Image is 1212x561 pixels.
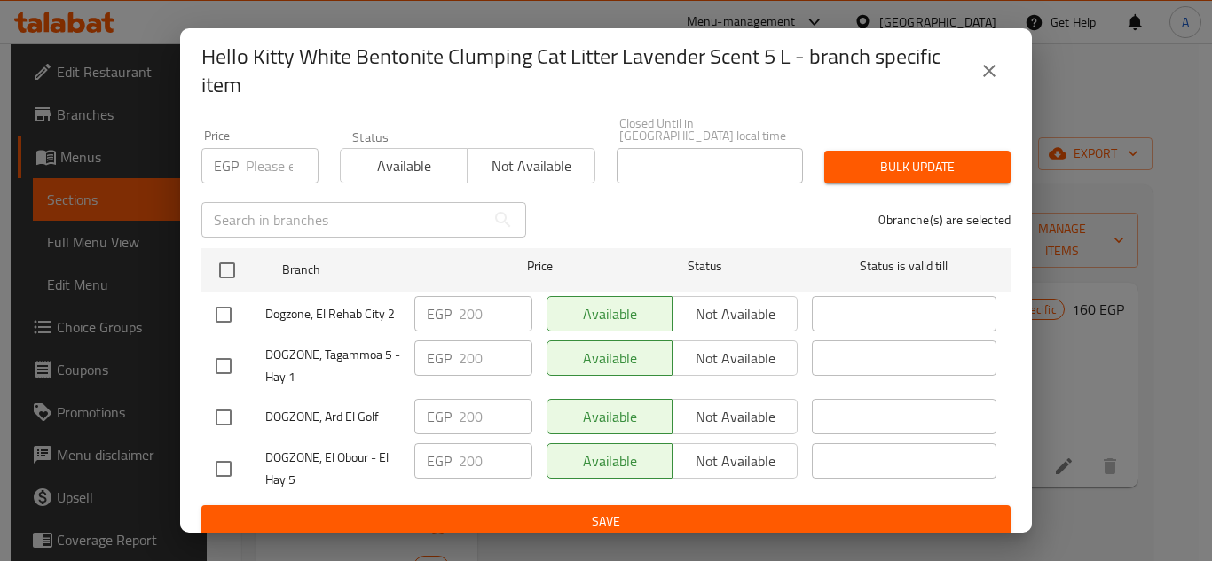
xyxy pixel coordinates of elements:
p: EGP [427,303,452,324]
input: Please enter price [459,399,532,434]
p: EGP [427,450,452,471]
button: Bulk update [824,151,1011,183]
input: Please enter price [459,340,532,376]
button: close [968,50,1011,92]
p: EGP [427,406,452,427]
h2: Hello Kitty White Bentonite Clumping Cat Litter Lavender Scent 5 L - branch specific item [201,43,968,99]
span: DOGZONE, El Obour - El Hay 5 [265,447,400,491]
span: Available [348,153,460,179]
span: Not available [475,153,587,179]
span: Dogzone, El Rehab City 2 [265,303,400,325]
span: DOGZONE, Tagammoa 5 - Hay 1 [265,344,400,388]
span: Branch [282,259,467,281]
span: Status is valid till [812,255,996,277]
span: Status [613,255,798,277]
button: Not available [467,148,594,183]
span: Save [216,510,996,533]
input: Search in branches [201,202,485,238]
button: Save [201,505,1011,538]
input: Please enter price [459,296,532,331]
input: Please enter price [459,443,532,479]
span: DOGZONE, Ard El Golf [265,406,400,428]
p: 0 branche(s) are selected [878,211,1011,229]
span: Bulk update [838,156,996,178]
span: Price [481,255,599,277]
p: EGP [214,155,239,176]
input: Please enter price [246,148,319,183]
button: Available [340,148,468,183]
p: EGP [427,347,452,369]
